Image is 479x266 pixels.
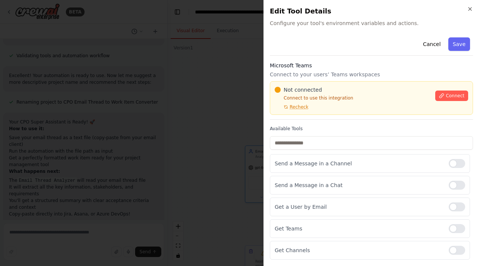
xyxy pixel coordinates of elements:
[446,93,464,99] span: Connect
[275,203,443,211] p: Get a User by Email
[275,247,443,254] p: Get Channels
[435,91,468,101] button: Connect
[418,37,445,51] button: Cancel
[290,104,308,110] span: Recheck
[275,160,443,167] p: Send a Message in a Channel
[270,126,473,132] label: Available Tools
[275,181,443,189] p: Send a Message in a Chat
[270,19,473,27] span: Configure your tool's environment variables and actions.
[275,104,308,110] button: Recheck
[275,225,443,232] p: Get Teams
[275,95,431,101] p: Connect to use this integration
[270,62,473,69] h3: Microsoft Teams
[284,86,322,94] span: Not connected
[270,6,473,16] h2: Edit Tool Details
[270,71,473,78] p: Connect to your users’ Teams workspaces
[448,37,470,51] button: Save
